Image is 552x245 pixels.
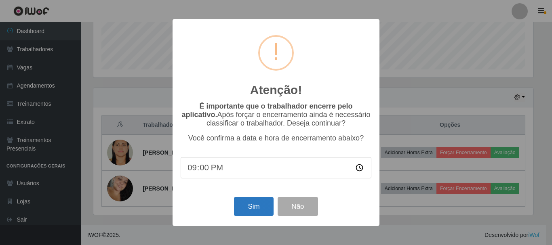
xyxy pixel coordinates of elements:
[181,134,371,142] p: Você confirma a data e hora de encerramento abaixo?
[278,197,318,216] button: Não
[181,102,352,119] b: É importante que o trabalhador encerre pelo aplicativo.
[234,197,273,216] button: Sim
[250,83,302,97] h2: Atenção!
[181,102,371,128] p: Após forçar o encerramento ainda é necessário classificar o trabalhador. Deseja continuar?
